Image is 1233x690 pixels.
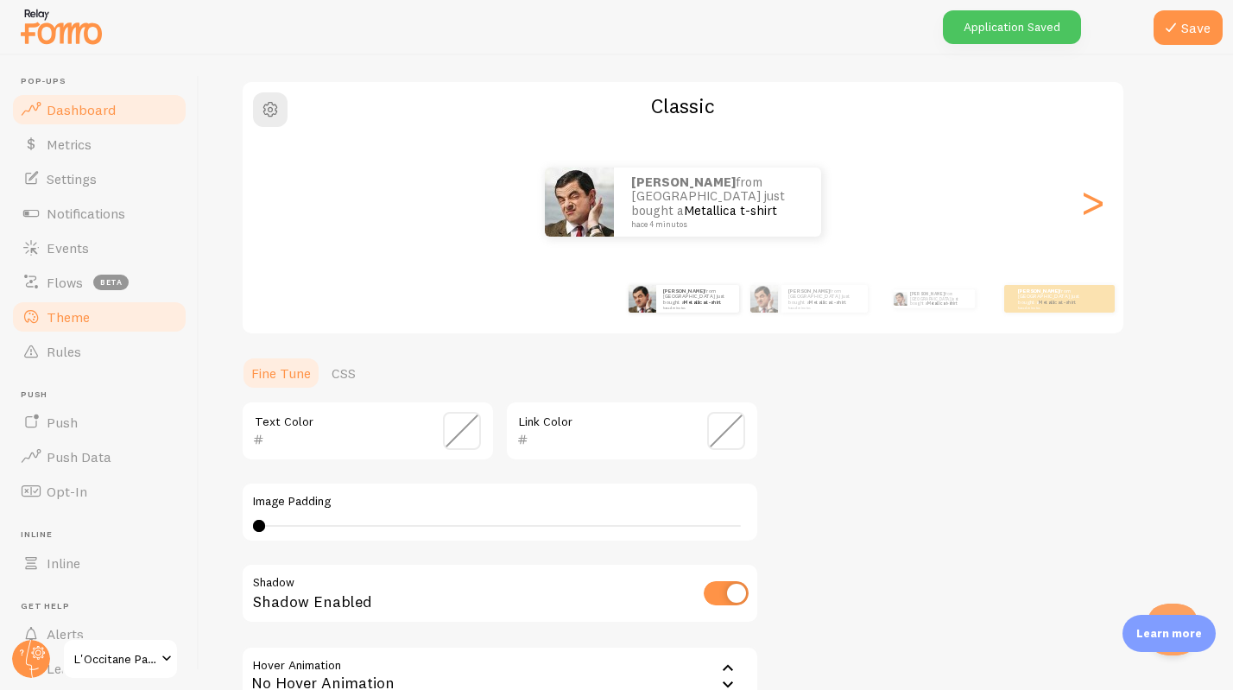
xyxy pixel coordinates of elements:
[545,168,614,237] img: Fomo
[663,306,730,309] small: hace 4 minutos
[1018,288,1087,309] p: from [GEOGRAPHIC_DATA] just bought a
[241,356,321,390] a: Fine Tune
[21,529,188,541] span: Inline
[47,239,89,256] span: Events
[684,202,777,218] a: Metallica t-shirt
[788,306,859,309] small: hace 4 minutos
[10,161,188,196] a: Settings
[927,301,957,306] a: Metallica t-shirt
[321,356,366,390] a: CSS
[1147,604,1198,655] iframe: Help Scout Beacon - Open
[943,10,1081,44] div: Application Saved
[788,288,830,294] strong: [PERSON_NAME]
[910,289,968,308] p: from [GEOGRAPHIC_DATA] just bought a
[1122,615,1216,652] div: Learn more
[47,274,83,291] span: Flows
[47,448,111,465] span: Push Data
[10,231,188,265] a: Events
[47,136,92,153] span: Metrics
[10,617,188,651] a: Alerts
[631,175,804,229] p: from [GEOGRAPHIC_DATA] just bought a
[10,92,188,127] a: Dashboard
[47,308,90,326] span: Theme
[1082,140,1103,264] div: Next slide
[47,414,78,431] span: Push
[47,554,80,572] span: Inline
[241,563,759,626] div: Shadow Enabled
[243,92,1123,119] h2: Classic
[47,170,97,187] span: Settings
[21,601,188,612] span: Get Help
[1018,306,1085,309] small: hace 4 minutos
[1136,625,1202,642] p: Learn more
[631,174,736,190] strong: [PERSON_NAME]
[10,300,188,334] a: Theme
[47,625,84,643] span: Alerts
[62,638,179,680] a: L'Occitane Panama
[10,440,188,474] a: Push Data
[93,275,129,290] span: beta
[10,127,188,161] a: Metrics
[10,196,188,231] a: Notifications
[47,483,87,500] span: Opt-In
[629,285,656,313] img: Fomo
[21,389,188,401] span: Push
[663,288,732,309] p: from [GEOGRAPHIC_DATA] just bought a
[910,291,945,296] strong: [PERSON_NAME]
[10,405,188,440] a: Push
[1018,288,1059,294] strong: [PERSON_NAME]
[893,292,907,306] img: Fomo
[74,649,156,669] span: L'Occitane Panama
[684,299,721,306] a: Metallica t-shirt
[631,220,799,229] small: hace 4 minutos
[18,4,104,48] img: fomo-relay-logo-orange.svg
[10,546,188,580] a: Inline
[663,288,705,294] strong: [PERSON_NAME]
[47,101,116,118] span: Dashboard
[10,334,188,369] a: Rules
[10,474,188,509] a: Opt-In
[788,288,861,309] p: from [GEOGRAPHIC_DATA] just bought a
[750,285,778,313] img: Fomo
[253,494,747,510] label: Image Padding
[47,343,81,360] span: Rules
[47,205,125,222] span: Notifications
[809,299,846,306] a: Metallica t-shirt
[21,76,188,87] span: Pop-ups
[1039,299,1076,306] a: Metallica t-shirt
[10,265,188,300] a: Flows beta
